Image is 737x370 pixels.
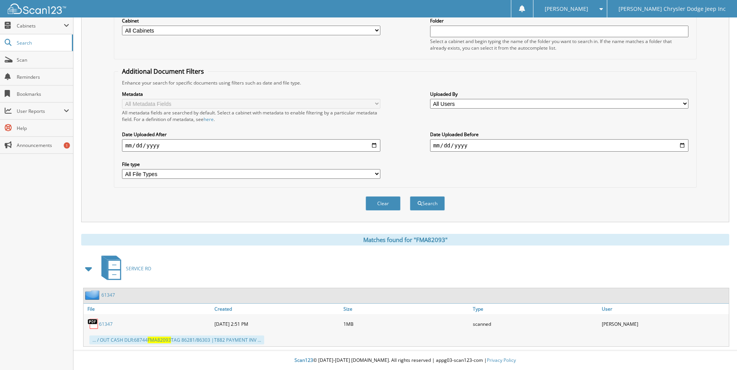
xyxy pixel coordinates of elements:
[122,109,380,123] div: All metadata fields are searched by default. Select a cabinet with metadata to enable filtering b...
[17,57,69,63] span: Scan
[81,234,729,246] div: Matches found for "FMA82093"
[430,139,688,152] input: end
[89,335,264,344] div: ... / OUT CASH DLR:68744 TAG 86281/86303 |T882 PAYMENT INV ...
[73,351,737,370] div: © [DATE]-[DATE] [DOMAIN_NAME]. All rights reserved | appg03-scan123-com |
[600,304,729,314] a: User
[122,91,380,97] label: Metadata
[148,337,171,343] span: FMA82093
[366,196,401,211] button: Clear
[213,304,341,314] a: Created
[471,304,600,314] a: Type
[341,304,470,314] a: Size
[85,290,101,300] img: folder2.png
[17,125,69,131] span: Help
[17,22,64,29] span: Cabinets
[17,108,64,114] span: User Reports
[17,74,69,80] span: Reminders
[17,40,68,46] span: Search
[122,161,380,168] label: File type
[410,196,445,211] button: Search
[101,292,115,298] a: 61347
[8,3,66,14] img: scan123-logo-white.svg
[17,91,69,97] span: Bookmarks
[122,17,380,24] label: Cabinet
[471,316,600,332] div: scanned
[341,316,470,332] div: 1MB
[99,321,113,327] a: 61347
[118,80,692,86] div: Enhance your search for specific documents using filters such as date and file type.
[204,116,214,123] a: here
[600,316,729,332] div: [PERSON_NAME]
[430,17,688,24] label: Folder
[545,7,588,11] span: [PERSON_NAME]
[122,131,380,138] label: Date Uploaded After
[118,67,208,76] legend: Additional Document Filters
[213,316,341,332] div: [DATE] 2:51 PM
[17,142,69,149] span: Announcements
[87,318,99,330] img: PDF.png
[619,7,726,11] span: [PERSON_NAME] Chrysler Dodge Jeep Inc
[430,131,688,138] label: Date Uploaded Before
[64,142,70,149] div: 1
[487,357,516,363] a: Privacy Policy
[97,253,151,284] a: SERVICE RO
[122,139,380,152] input: start
[430,38,688,51] div: Select a cabinet and begin typing the name of the folder you want to search in. If the name match...
[294,357,313,363] span: Scan123
[126,265,151,272] span: SERVICE RO
[84,304,213,314] a: File
[430,91,688,97] label: Uploaded By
